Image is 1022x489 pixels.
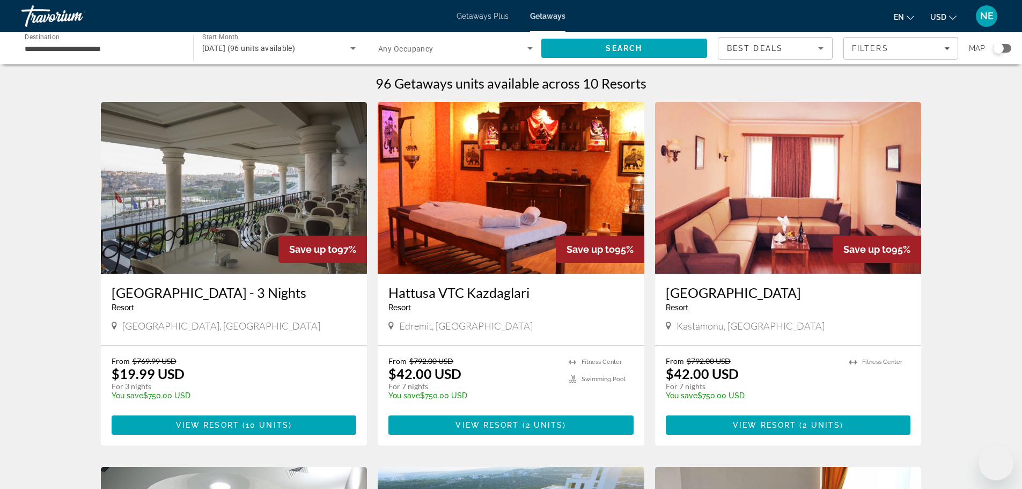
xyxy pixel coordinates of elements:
input: Select destination [25,42,179,55]
span: Resort [388,303,411,312]
span: Start Month [202,33,238,41]
span: $792.00 USD [409,356,453,366]
h1: 96 Getaways units available across 10 Resorts [376,75,646,91]
button: Change currency [930,9,957,25]
span: Kastamonu, [GEOGRAPHIC_DATA] [677,320,825,332]
span: Save up to [567,244,615,255]
span: 2 units [526,421,563,429]
span: View Resort [176,421,239,429]
span: Any Occupancy [378,45,433,53]
img: Vialand Palace Hotel - 3 Nights [101,102,367,274]
a: [GEOGRAPHIC_DATA] - 3 Nights [112,284,357,301]
p: $42.00 USD [388,366,461,382]
button: View Resort(2 units) [388,415,634,435]
span: From [388,356,407,366]
button: Filters [843,37,958,60]
span: Resort [112,303,134,312]
mat-select: Sort by [727,42,824,55]
p: For 7 nights [388,382,558,391]
button: Search [541,39,708,58]
span: Destination [25,33,60,40]
span: From [112,356,130,366]
span: ( ) [239,421,292,429]
span: Filters [852,44,888,53]
span: Map [969,41,985,56]
span: Swimming Pool [582,376,626,383]
span: $792.00 USD [687,356,731,366]
span: Fitness Center [582,359,622,366]
a: Getaways [530,12,565,20]
img: Hattusa VTC Kazdaglari [378,102,644,274]
span: Search [606,44,642,53]
span: [GEOGRAPHIC_DATA], [GEOGRAPHIC_DATA] [122,320,320,332]
button: Change language [894,9,914,25]
button: View Resort(2 units) [666,415,911,435]
span: USD [930,13,946,21]
p: $750.00 USD [112,391,346,400]
p: $19.99 USD [112,366,185,382]
span: You save [666,391,697,400]
span: 10 units [246,421,289,429]
img: Ilgaz Mountain Resort [655,102,922,274]
span: en [894,13,904,21]
span: Edremit, [GEOGRAPHIC_DATA] [399,320,533,332]
span: NE [980,11,994,21]
span: Save up to [843,244,892,255]
p: $750.00 USD [666,391,839,400]
span: You save [112,391,143,400]
p: For 7 nights [666,382,839,391]
iframe: Buton lansare fereastră mesagerie [979,446,1013,480]
button: User Menu [973,5,1001,27]
button: View Resort(10 units) [112,415,357,435]
span: ( ) [796,421,843,429]
p: $42.00 USD [666,366,739,382]
div: 97% [278,236,367,263]
span: View Resort [733,421,796,429]
span: 2 units [803,421,840,429]
span: $769.99 USD [133,356,177,366]
span: Save up to [289,244,337,255]
span: ( ) [519,421,567,429]
a: Getaways Plus [457,12,509,20]
span: View Resort [455,421,519,429]
span: Resort [666,303,688,312]
span: Best Deals [727,44,783,53]
span: From [666,356,684,366]
a: Travorium [21,2,129,30]
span: Fitness Center [862,359,902,366]
div: 95% [833,236,921,263]
p: $750.00 USD [388,391,558,400]
div: 95% [556,236,644,263]
span: [DATE] (96 units available) [202,44,296,53]
a: Hattusa VTC Kazdaglari [388,284,634,301]
a: [GEOGRAPHIC_DATA] [666,284,911,301]
span: You save [388,391,420,400]
p: For 3 nights [112,382,346,391]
